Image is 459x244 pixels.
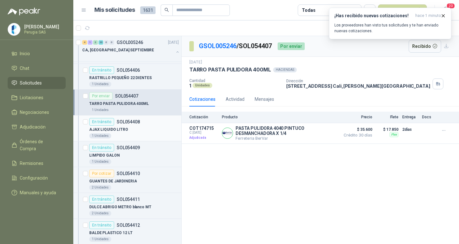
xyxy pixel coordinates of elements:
[189,83,191,88] p: 1
[402,115,418,119] p: Entrega
[199,41,273,51] p: / SOL054407
[88,40,92,45] div: 1
[8,106,66,118] a: Negociaciones
[117,223,140,227] p: SOL054412
[236,126,337,136] p: PASTA PULIDORA 4040 PINTUCO DESMANCHADORA X 1/4
[8,23,20,35] img: Company Logo
[8,62,66,74] a: Chat
[89,221,114,229] div: En tránsito
[89,185,111,190] div: 2 Unidades
[89,66,114,74] div: En tránsito
[20,189,56,196] span: Manuales y ayuda
[222,115,337,119] p: Producto
[189,96,215,103] div: Cotizaciones
[89,82,111,87] div: 1 Unidades
[89,159,111,164] div: 1 Unidades
[8,92,66,104] a: Licitaciones
[94,5,135,15] h1: Mis solicitudes
[189,135,218,141] p: Adjudicada
[89,75,152,81] p: RASTRILLO PEQUEÑO 22 DIENTES
[89,237,111,242] div: 1 Unidades
[24,25,64,29] p: [PERSON_NAME]
[286,83,430,89] p: [STREET_ADDRESS] Cali , [PERSON_NAME][GEOGRAPHIC_DATA]
[98,40,103,45] div: 20
[20,65,29,72] span: Chat
[189,131,218,135] span: C: [DATE]
[376,126,398,133] p: $ 17.850
[446,3,455,9] span: 20
[199,42,237,50] a: GSOL005246
[255,96,274,103] div: Mensajes
[286,79,430,83] p: Dirección
[302,7,315,14] div: Todas
[104,40,109,45] div: 0
[73,90,181,115] a: Por enviarSOL054407TARRO PASTA PULIDORA 400ML1 Unidades
[24,30,64,34] p: Perugia SAS
[93,40,98,45] div: 3
[89,230,133,236] p: BALDE PLASTICO 12 LT
[20,79,42,86] span: Solicitudes
[422,115,435,119] p: Docs
[8,136,66,155] a: Órdenes de Compra
[193,83,212,88] div: Unidades
[8,77,66,89] a: Solicitudes
[334,22,446,34] p: Los proveedores han visto tus solicitudes y te han enviado nuevas cotizaciones.
[89,127,128,133] p: AJAX LIQUIDO LITRO
[8,172,66,184] a: Configuración
[402,126,418,133] p: 2 días
[117,68,140,72] p: SOL054406
[8,8,40,15] img: Logo peakr
[82,39,180,59] a: 4 1 3 20 0 0 GSOL005246[DATE] CA, [GEOGRAPHIC_DATA] SEPTIEMBRE
[73,141,181,167] a: En tránsitoSOL054409LIMPIDO GALON1 Unidades
[89,211,111,216] div: 2 Unidades
[89,170,114,177] div: Por cotizar
[89,196,114,203] div: En tránsito
[20,160,43,167] span: Remisiones
[89,118,114,126] div: En tránsito
[20,50,30,57] span: Inicio
[390,132,398,137] div: Flex
[89,204,151,210] p: DULCE ABRIGO METRO blanco MT
[340,133,372,137] span: Crédito 30 días
[140,6,156,14] span: 1631
[226,96,244,103] div: Actividad
[189,66,271,73] p: TARRO PASTA PULIDORA 400ML
[89,101,149,107] p: TARRO PASTA PULIDORA 400ML
[89,144,114,152] div: En tránsito
[415,13,441,18] span: hace 1 minuto
[8,121,66,133] a: Adjudicación
[8,187,66,199] a: Manuales y ayuda
[20,109,49,116] span: Negociaciones
[89,152,120,159] p: LIMPIDO GALON
[329,8,451,39] button: ¡Has recibido nuevas cotizaciones!hace 1 minuto Los proveedores han visto tus solicitudes y te ha...
[73,115,181,141] a: En tránsitoSOL054408AJAX LIQUIDO LITRO1 Unidades
[109,40,114,45] div: 0
[20,174,48,181] span: Configuración
[8,157,66,169] a: Remisiones
[89,133,111,138] div: 1 Unidades
[89,178,137,184] p: GUANTES DE JARDINERIA
[89,107,111,113] div: 1 Unidades
[189,59,202,65] p: [DATE]
[117,120,140,124] p: SOL054408
[340,126,372,133] span: $ 35.600
[115,94,138,98] p: SOL054407
[236,136,337,141] p: Ferreteria BerVar
[20,123,46,130] span: Adjudicación
[440,4,451,16] button: 20
[20,138,60,152] span: Órdenes de Compra
[73,167,181,193] a: Por cotizarSOL054410GUANTES DE JARDINERIA2 Unidades
[189,115,218,119] p: Cotización
[82,40,87,45] div: 4
[73,193,181,219] a: En tránsitoSOL054411DULCE ABRIGO METRO blanco MT2 Unidades
[273,67,297,72] div: HACIENDAS
[334,13,413,18] h3: ¡Has recibido nuevas cotizaciones!
[189,78,281,83] p: Cantidad
[164,8,169,12] span: search
[340,115,372,119] p: Precio
[168,40,179,46] p: [DATE]
[117,145,140,150] p: SOL054409
[20,94,43,101] span: Licitaciones
[278,42,305,50] div: Por enviar
[222,128,233,138] img: Company Logo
